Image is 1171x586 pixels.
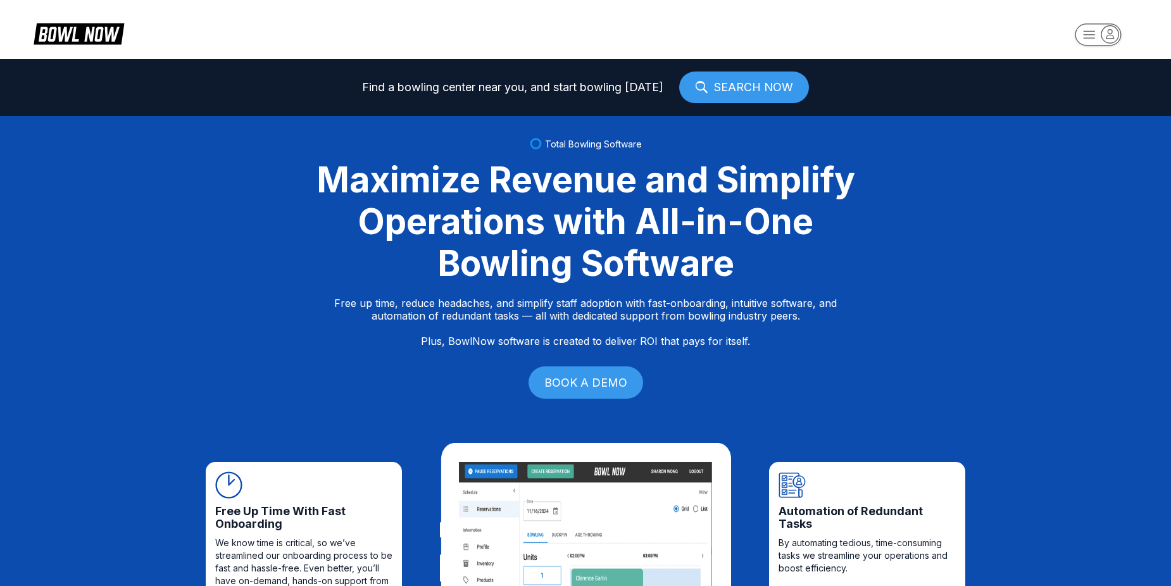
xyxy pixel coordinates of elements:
span: Automation of Redundant Tasks [779,505,956,530]
span: Free Up Time With Fast Onboarding [215,505,392,530]
span: Find a bowling center near you, and start bowling [DATE] [362,81,663,94]
span: By automating tedious, time-consuming tasks we streamline your operations and boost efficiency. [779,537,956,575]
div: Maximize Revenue and Simplify Operations with All-in-One Bowling Software [301,159,870,284]
p: Free up time, reduce headaches, and simplify staff adoption with fast-onboarding, intuitive softw... [334,297,837,347]
span: Total Bowling Software [545,139,642,149]
a: BOOK A DEMO [529,366,643,399]
a: SEARCH NOW [679,72,809,103]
